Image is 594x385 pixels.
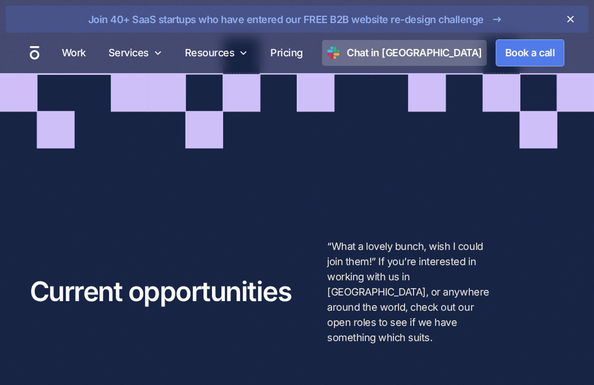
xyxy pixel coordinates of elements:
[185,45,235,60] div: Resources
[88,12,484,27] div: Join 40+ SaaS startups who have entered our FREE B2B website re-design challenge
[347,45,482,60] div: Chat in [GEOGRAPHIC_DATA]
[496,39,565,66] a: Book a call
[30,274,292,309] h4: Current opportunities
[104,33,167,73] div: Services
[322,40,487,66] a: Chat in [GEOGRAPHIC_DATA]
[266,42,307,64] a: Pricing
[108,45,149,60] div: Services
[327,239,493,345] p: “What a lovely bunch, wish I could join them!” If you’re interested in working with us in [GEOGRA...
[30,46,39,60] a: home
[180,33,253,73] div: Resources
[57,42,90,64] a: Work
[42,10,552,28] a: Join 40+ SaaS startups who have entered our FREE B2B website re-design challenge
